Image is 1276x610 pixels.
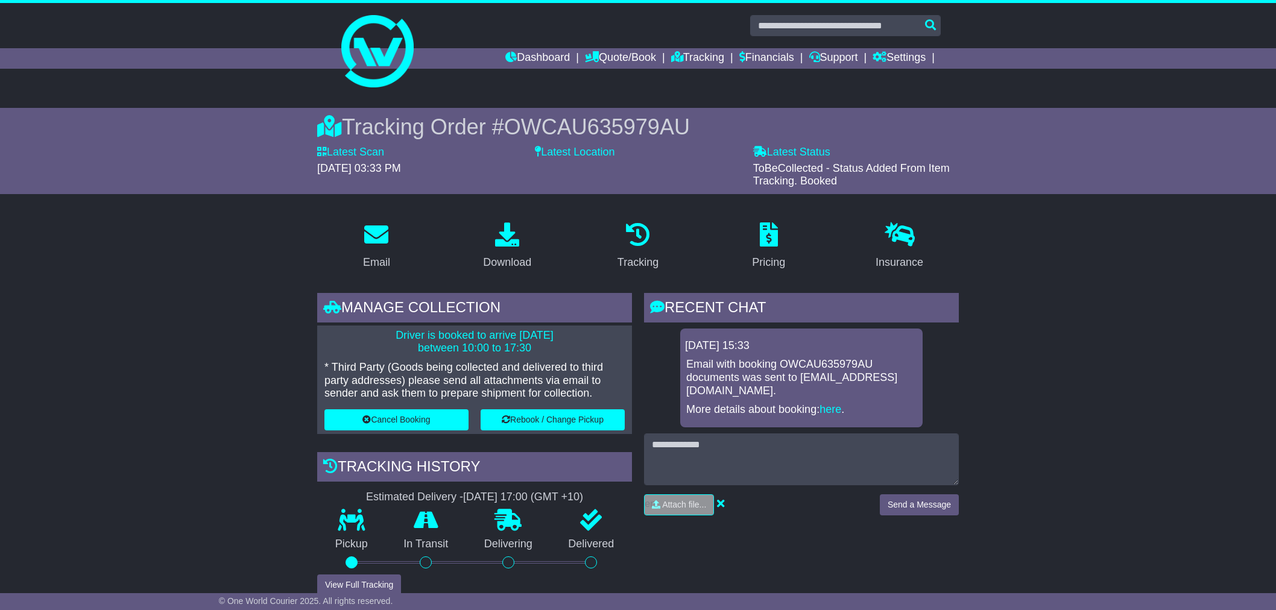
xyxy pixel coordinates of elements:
[219,596,393,606] span: © One World Courier 2025. All rights reserved.
[317,293,632,325] div: Manage collection
[475,218,539,275] a: Download
[617,254,659,271] div: Tracking
[671,48,724,69] a: Tracking
[481,409,625,430] button: Rebook / Change Pickup
[873,48,926,69] a: Settings
[876,254,923,271] div: Insurance
[585,48,656,69] a: Quote/Book
[610,218,666,275] a: Tracking
[753,162,950,187] span: ToBeCollected - Status Added From Item Tracking. Booked
[324,409,469,430] button: Cancel Booking
[868,218,931,275] a: Insurance
[809,48,858,69] a: Support
[880,494,959,515] button: Send a Message
[317,146,384,159] label: Latest Scan
[363,254,390,271] div: Email
[317,452,632,485] div: Tracking history
[317,162,401,174] span: [DATE] 03:33 PM
[505,48,570,69] a: Dashboard
[685,339,918,353] div: [DATE] 15:33
[324,361,625,400] p: * Third Party (Goods being collected and delivered to third party addresses) please send all atta...
[355,218,398,275] a: Email
[753,146,830,159] label: Latest Status
[504,115,690,139] span: OWCAU635979AU
[466,538,551,551] p: Delivering
[317,491,632,504] div: Estimated Delivery -
[744,218,793,275] a: Pricing
[644,293,959,325] div: RECENT CHAT
[317,114,959,140] div: Tracking Order #
[752,254,785,271] div: Pricing
[324,329,625,355] p: Driver is booked to arrive [DATE] between 10:00 to 17:30
[535,146,614,159] label: Latest Location
[317,574,401,596] button: View Full Tracking
[551,538,633,551] p: Delivered
[686,403,917,417] p: More details about booking: .
[820,403,841,415] a: here
[463,491,583,504] div: [DATE] 17:00 (GMT +10)
[686,358,917,397] p: Email with booking OWCAU635979AU documents was sent to [EMAIL_ADDRESS][DOMAIN_NAME].
[739,48,794,69] a: Financials
[386,538,467,551] p: In Transit
[317,538,386,551] p: Pickup
[483,254,531,271] div: Download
